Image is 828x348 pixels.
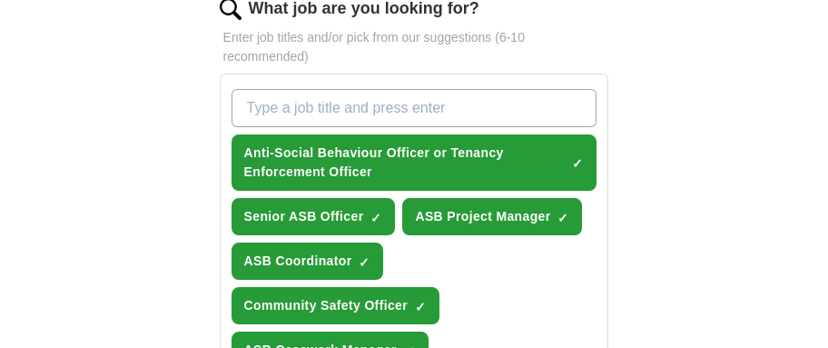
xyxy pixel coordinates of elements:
input: Type a job title and press enter [232,89,597,127]
button: Anti-Social Behaviour Officer or Tenancy Enforcement Officer✓ [232,134,597,191]
button: ASB Coordinator✓ [232,243,384,280]
span: Senior ASB Officer [244,207,364,226]
span: ✓ [572,156,583,171]
span: ASB Project Manager [415,207,550,226]
span: ✓ [370,211,381,225]
button: Senior ASB Officer✓ [232,198,396,235]
span: ASB Coordinator [244,252,352,271]
span: ✓ [557,211,568,225]
span: Community Safety Officer [244,296,408,315]
span: Anti-Social Behaviour Officer or Tenancy Enforcement Officer [244,144,566,182]
button: Community Safety Officer✓ [232,287,439,324]
span: ✓ [359,255,370,270]
span: ✓ [415,300,426,314]
p: Enter job titles and/or pick from our suggestions (6-10 recommended) [220,28,609,66]
button: ASB Project Manager✓ [402,198,582,235]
